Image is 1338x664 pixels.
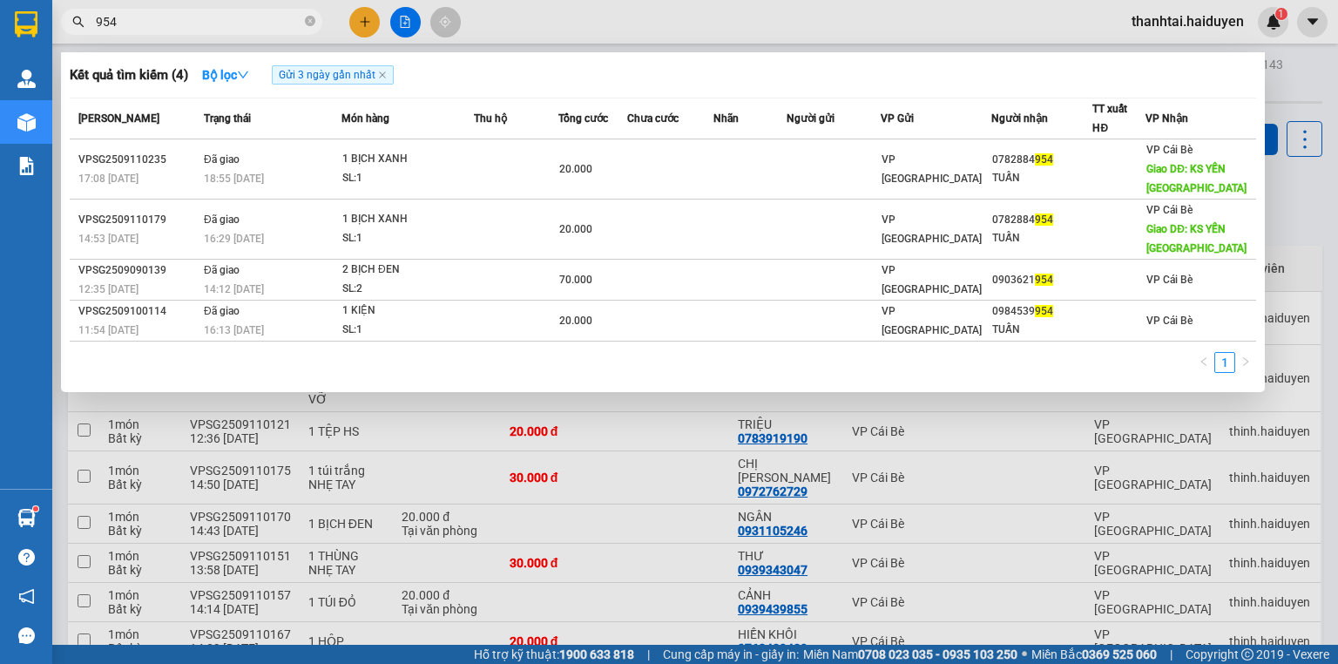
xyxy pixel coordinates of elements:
span: Đã giao [204,213,240,226]
span: 954 [1035,305,1053,317]
span: 954 [1035,213,1053,226]
img: logo-vxr [15,11,37,37]
li: 1 [1214,352,1235,373]
div: SL: 1 [342,229,473,248]
img: warehouse-icon [17,70,36,88]
span: right [1240,356,1251,367]
span: Người nhận [991,112,1048,125]
span: Đã giao [204,153,240,166]
span: left [1199,356,1209,367]
span: 11:54 [DATE] [78,324,139,336]
span: close-circle [305,16,315,26]
li: Next Page [1235,352,1256,373]
span: 70.000 [559,274,592,286]
span: down [237,69,249,81]
span: VP Nhận [1145,112,1188,125]
span: 16:29 [DATE] [204,233,264,245]
div: SL: 2 [342,280,473,299]
span: question-circle [18,549,35,566]
span: message [18,627,35,644]
div: VPSG2509110179 [78,211,199,229]
span: [PERSON_NAME] [78,112,159,125]
div: SL: 1 [342,169,473,188]
span: VP Cái Bè [1146,144,1193,156]
div: 0903621 [992,271,1092,289]
div: VPSG2509090139 [78,261,199,280]
span: 20.000 [559,223,592,235]
span: search [72,16,84,28]
img: warehouse-icon [17,113,36,132]
div: 0782884 [992,211,1092,229]
span: Trạng thái [204,112,251,125]
div: 0782884 [992,151,1092,169]
div: 1 KIỆN [342,302,473,321]
span: 20.000 [559,315,592,327]
span: VP Cái Bè [1146,274,1193,286]
div: 1 BỊCH XANH [342,150,473,169]
span: 18:55 [DATE] [204,173,264,185]
div: 0984539 [992,302,1092,321]
span: notification [18,588,35,605]
button: Bộ lọcdown [188,61,263,89]
span: VP Gửi [881,112,914,125]
span: 14:12 [DATE] [204,283,264,295]
span: Chưa cước [627,112,679,125]
span: VP [GEOGRAPHIC_DATA] [882,264,982,295]
div: 2 BỊCH ĐEN [342,261,473,280]
span: 20.000 [559,163,592,175]
span: close-circle [305,14,315,30]
span: 14:53 [DATE] [78,233,139,245]
span: VP [GEOGRAPHIC_DATA] [882,213,982,245]
span: VP Cái Bè [1146,315,1193,327]
span: 12:35 [DATE] [78,283,139,295]
div: TUẤN [992,169,1092,187]
span: Món hàng [341,112,389,125]
input: Tìm tên, số ĐT hoặc mã đơn [96,12,301,31]
img: solution-icon [17,157,36,175]
span: Tổng cước [558,112,608,125]
a: 1 [1215,353,1234,372]
span: 954 [1035,274,1053,286]
span: Giao DĐ: KS YẾN [GEOGRAPHIC_DATA] [1146,223,1247,254]
img: warehouse-icon [17,509,36,527]
button: right [1235,352,1256,373]
span: Giao DĐ: KS YẾN [GEOGRAPHIC_DATA] [1146,163,1247,194]
span: 16:13 [DATE] [204,324,264,336]
span: Đã giao [204,264,240,276]
span: TT xuất HĐ [1092,103,1127,134]
span: Gửi 3 ngày gần nhất [272,65,394,85]
span: Người gửi [787,112,835,125]
div: VPSG2509110235 [78,151,199,169]
li: Previous Page [1193,352,1214,373]
span: 17:08 [DATE] [78,173,139,185]
button: left [1193,352,1214,373]
span: close [378,71,387,79]
div: TUẤN [992,229,1092,247]
span: 954 [1035,153,1053,166]
h3: Kết quả tìm kiếm ( 4 ) [70,66,188,85]
strong: Bộ lọc [202,68,249,82]
sup: 1 [33,506,38,512]
div: VPSG2509100114 [78,302,199,321]
span: Đã giao [204,305,240,317]
div: 1 BỊCH XANH [342,210,473,229]
span: VP Cái Bè [1146,204,1193,216]
span: Nhãn [713,112,739,125]
span: VP [GEOGRAPHIC_DATA] [882,153,982,185]
span: Thu hộ [474,112,507,125]
span: VP [GEOGRAPHIC_DATA] [882,305,982,336]
div: TUẤN [992,321,1092,339]
div: SL: 1 [342,321,473,340]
